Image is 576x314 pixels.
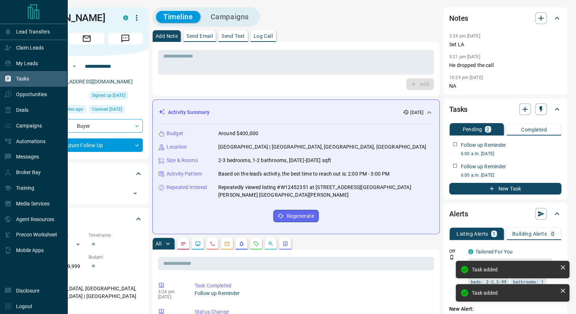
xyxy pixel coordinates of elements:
p: Timeframe: [89,232,143,239]
p: Set LA [449,41,561,48]
p: Motivation: [31,306,143,313]
h2: Alerts [449,208,468,220]
div: Buyer [31,119,143,133]
p: Budget [166,130,183,137]
span: sale price range: 341910,439998 [471,259,550,266]
span: Email [69,33,104,44]
svg: Listing Alerts [239,241,244,247]
p: 10:29 pm [DATE] [449,75,483,80]
p: Log Call [254,34,273,39]
svg: Calls [209,241,215,247]
p: 0 [551,231,554,236]
div: Tags [31,165,143,182]
p: Follow up Reminder [195,290,431,297]
span: Message [108,33,143,44]
p: 6:00 a.m. [DATE] [461,150,561,157]
div: Notes [449,9,561,27]
p: New Alert: [449,305,561,313]
h2: Notes [449,12,468,24]
div: Alerts [449,205,561,223]
p: Size & Rooms [166,157,198,164]
p: Activity Summary [168,109,209,116]
p: 1 [493,231,495,236]
p: Repeatedly viewed listing #W12452351 at [STREET_ADDRESS][GEOGRAPHIC_DATA][PERSON_NAME] [GEOGRAPHI... [218,184,434,199]
p: Off [449,248,464,255]
p: [DATE] [158,294,184,299]
p: Budget: [89,254,143,260]
button: Timeline [156,11,200,23]
p: Repeated Interest [166,184,207,191]
p: Building Alerts [512,231,547,236]
svg: Notes [180,241,186,247]
p: Based on the lead's activity, the best time to reach out is: 2:00 PM - 3:00 PM [218,170,389,178]
div: Future Follow Up [31,138,143,152]
div: Activity Summary[DATE] [158,106,434,119]
a: [EMAIL_ADDRESS][DOMAIN_NAME] [50,79,133,85]
p: Location [166,143,187,151]
span: Claimed [DATE] [92,106,122,113]
svg: Requests [253,241,259,247]
p: [DATE] [410,109,423,116]
div: condos.ca [468,249,473,254]
p: 3:24 pm [DATE] [449,34,480,39]
div: Task added [472,290,557,296]
h2: Tasks [449,103,467,115]
p: 3:24 pm [158,289,184,294]
button: Open [130,188,140,199]
div: Criteria [31,210,143,228]
p: [GEOGRAPHIC_DATA] | [GEOGRAPHIC_DATA], [GEOGRAPHIC_DATA], [GEOGRAPHIC_DATA] [218,143,426,151]
div: Task added [472,267,557,272]
p: Around $400,000 [218,130,258,137]
button: Regenerate [273,210,319,222]
svg: Push Notification Only [449,255,454,260]
p: NA [449,82,561,90]
a: Tailored For You [475,249,513,255]
span: Signed up [DATE] [92,92,125,99]
svg: Lead Browsing Activity [195,241,201,247]
p: Follow up Reminder [461,141,506,149]
p: Areas Searched: [31,276,143,283]
p: Pending [462,127,482,132]
svg: Opportunities [268,241,274,247]
p: Activity Pattern [166,170,202,178]
p: Completed [521,127,547,132]
p: 2-3 bedrooms, 1-2 bathrooms, [DATE]-[DATE] sqft [218,157,331,164]
p: Follow up Reminder [461,163,506,170]
button: Open [70,62,79,71]
button: New Task [449,183,561,195]
h1: [PERSON_NAME] [31,12,112,24]
button: Campaigns [203,11,256,23]
p: Send Text [222,34,245,39]
div: Sun Oct 12 2025 [89,91,143,102]
svg: Agent Actions [282,241,288,247]
p: He dropped the call [449,62,561,69]
p: 6:00 a.m. [DATE] [461,172,561,178]
div: Tasks [449,101,561,118]
p: Send Email [187,34,213,39]
p: Task Completed [195,282,431,290]
div: Mon Oct 13 2025 [89,105,143,115]
p: 2 [486,127,489,132]
svg: Emails [224,241,230,247]
div: condos.ca [123,15,128,20]
p: Listing Alerts [457,231,488,236]
p: All [156,241,161,246]
p: Add Note [156,34,178,39]
p: 3:21 pm [DATE] [449,54,480,59]
p: [GEOGRAPHIC_DATA], [GEOGRAPHIC_DATA], [GEOGRAPHIC_DATA] | [GEOGRAPHIC_DATA] [31,283,143,302]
